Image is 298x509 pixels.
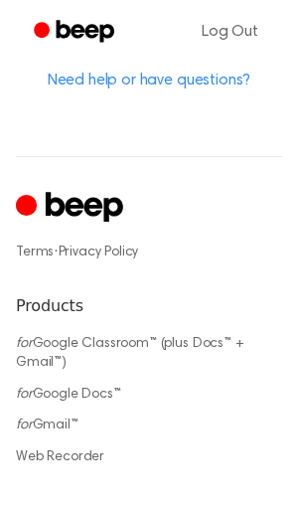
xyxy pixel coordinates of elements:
[16,450,104,464] a: Web Recorder
[20,13,132,52] a: Beep
[16,294,282,318] h6: Products
[16,388,121,402] a: forGoogle Docs™
[16,337,244,371] a: forGoogle Classroom™ (plus Docs™ + Gmail™)
[48,73,251,88] a: Need help or have questions?
[16,243,282,262] div: ·
[16,419,33,432] i: for
[182,8,278,56] a: Log Out
[16,388,33,402] i: for
[16,337,33,351] i: for
[16,246,54,259] a: Terms
[59,246,139,259] a: Privacy Policy
[16,189,128,228] a: Cruip
[16,419,78,432] a: forGmail™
